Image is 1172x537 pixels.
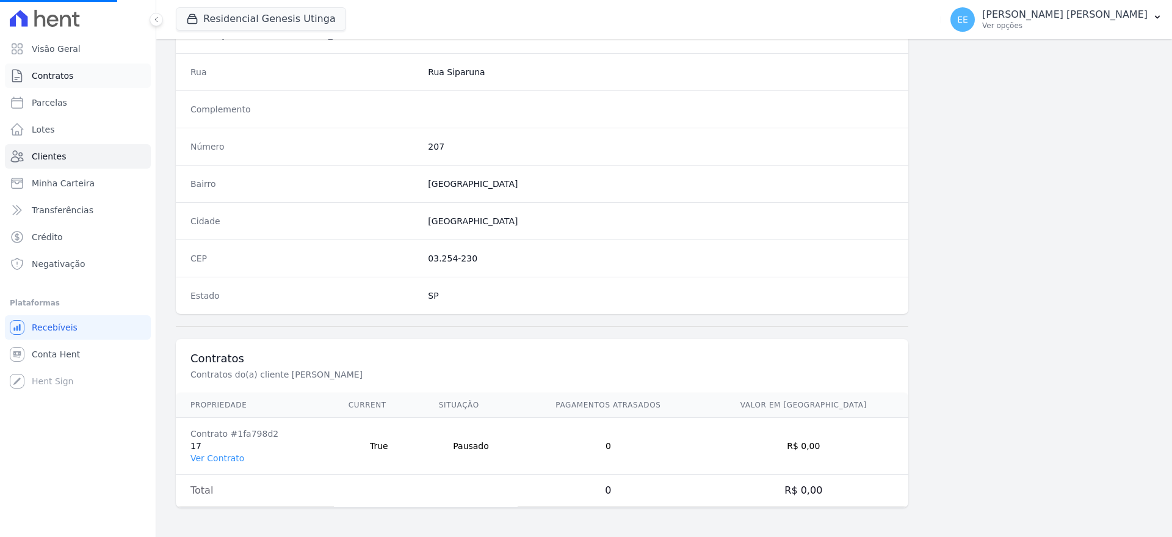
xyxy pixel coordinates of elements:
span: Crédito [32,231,63,243]
a: Ver Contrato [190,453,244,463]
a: Transferências [5,198,151,222]
a: Visão Geral [5,37,151,61]
span: Contratos [32,70,73,82]
a: Negativação [5,252,151,276]
a: Parcelas [5,90,151,115]
th: Situação [424,393,518,418]
a: Conta Hent [5,342,151,367]
dt: CEP [190,252,418,265]
th: Pagamentos Atrasados [518,393,698,418]
a: Lotes [5,117,151,142]
dt: Estado [190,290,418,302]
p: [PERSON_NAME] [PERSON_NAME] [982,9,1148,21]
th: Valor em [GEOGRAPHIC_DATA] [699,393,908,418]
span: Minha Carteira [32,177,95,189]
dd: SP [428,290,894,302]
th: Current [334,393,424,418]
td: Total [176,475,334,507]
dd: Rua Siparuna [428,66,894,78]
dd: 03.254-230 [428,252,894,265]
div: Plataformas [10,296,146,310]
div: Contrato #1fa798d2 [190,428,319,440]
a: Clientes [5,144,151,169]
p: Ver opções [982,21,1148,31]
a: Recebíveis [5,315,151,340]
span: Visão Geral [32,43,81,55]
a: Minha Carteira [5,171,151,195]
td: Pausado [424,418,518,475]
dd: [GEOGRAPHIC_DATA] [428,178,894,190]
span: Recebíveis [32,321,78,334]
td: True [334,418,424,475]
a: Crédito [5,225,151,249]
td: 0 [518,475,698,507]
button: Residencial Genesis Utinga [176,7,346,31]
span: Clientes [32,150,66,163]
dt: Bairro [190,178,418,190]
span: Parcelas [32,97,67,109]
button: EE [PERSON_NAME] [PERSON_NAME] Ver opções [941,2,1172,37]
th: Propriedade [176,393,334,418]
span: Lotes [32,123,55,136]
a: Contratos [5,64,151,88]
dd: 207 [428,141,894,153]
span: EE [957,15,968,24]
span: Negativação [32,258,85,270]
td: R$ 0,00 [699,475,908,507]
dt: Complemento [190,103,418,115]
dt: Rua [190,66,418,78]
td: 0 [518,418,698,475]
span: Conta Hent [32,348,80,360]
dd: [GEOGRAPHIC_DATA] [428,215,894,227]
td: R$ 0,00 [699,418,908,475]
td: 17 [176,418,334,475]
dt: Número [190,141,418,153]
p: Contratos do(a) cliente [PERSON_NAME] [190,368,601,381]
h3: Contratos [190,351,894,366]
dt: Cidade [190,215,418,227]
span: Transferências [32,204,93,216]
